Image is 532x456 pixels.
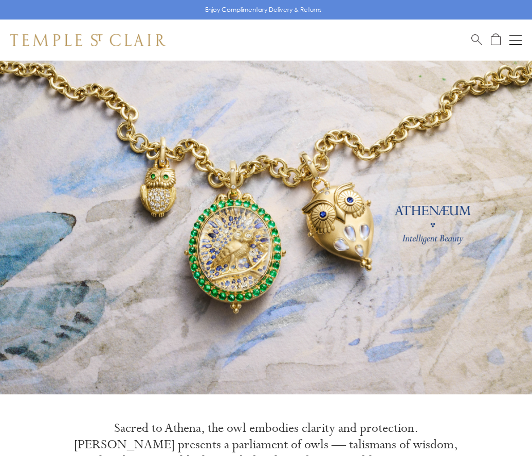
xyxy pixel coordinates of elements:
img: Temple St. Clair [10,34,166,46]
a: Open Shopping Bag [491,33,501,46]
a: Search [471,33,482,46]
button: Open navigation [509,34,522,46]
p: Enjoy Complimentary Delivery & Returns [205,5,322,15]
